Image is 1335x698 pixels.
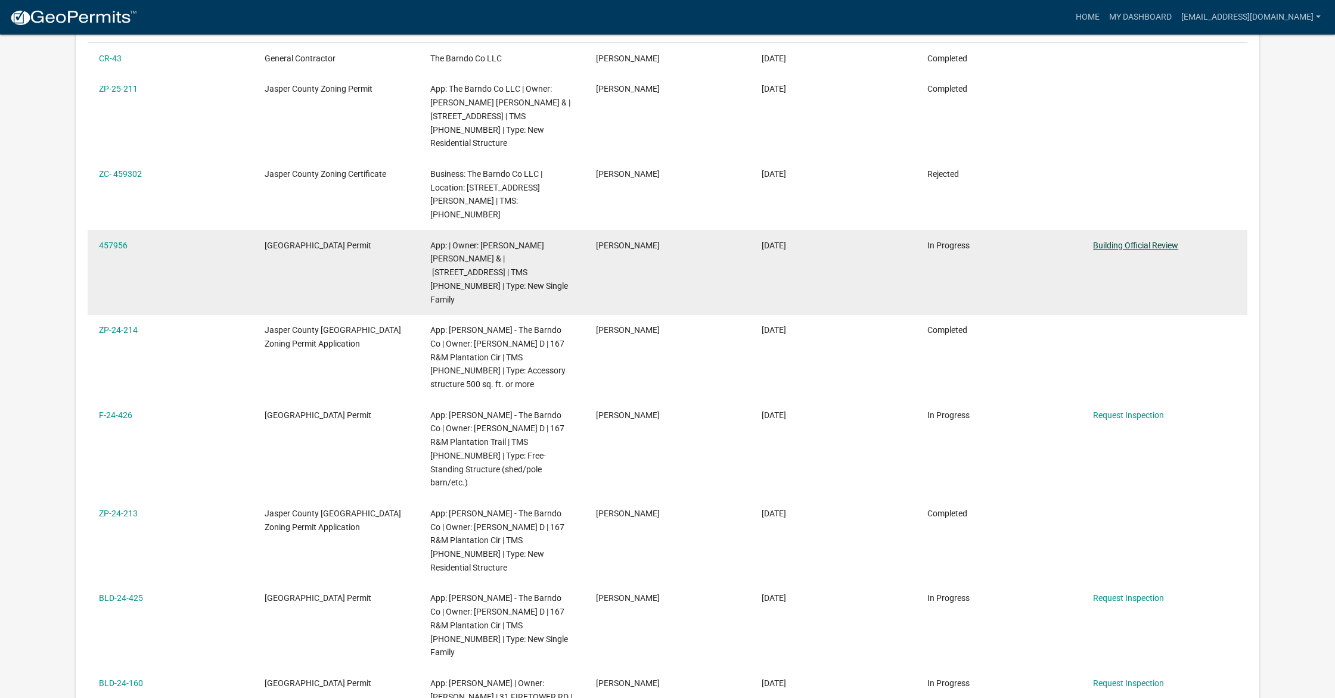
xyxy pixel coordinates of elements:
[265,410,371,420] span: Jasper County Building Permit
[1104,6,1176,29] a: My Dashboard
[927,54,967,63] span: Completed
[927,593,970,603] span: In Progress
[430,84,570,148] span: App: The Barndo Co LLC | Owner: POSTON SAMUEL RICHARD & | 19288 Grays Highway | TMS 053-00-04-025...
[430,169,542,219] span: Business: The Barndo Co LLC | Location: 1531 E Main St Ste 1 Duncan SC 29334 | TMS: 053-00-04-025
[99,241,128,250] a: 457956
[99,410,132,420] a: F-24-426
[762,410,786,420] span: 10/09/2024
[99,678,143,688] a: BLD-24-160
[762,241,786,250] span: 08/01/2025
[1093,241,1178,250] a: Building Official Review
[596,54,660,63] span: Jennifer Owens
[596,84,660,94] span: Jennifer Owens
[596,509,660,518] span: Jennifer Owens
[265,54,336,63] span: General Contractor
[1071,6,1104,29] a: Home
[596,593,660,603] span: Jennifer Owens
[596,169,660,179] span: Jennifer Owens
[1093,410,1164,420] a: Request Inspection
[265,169,386,179] span: Jasper County Zoning Certificate
[265,509,401,532] span: Jasper County SC Zoning Permit Application
[430,509,564,572] span: App: Ross Ledford - The Barndo Co | Owner: ZEHRUNG, TAYLOR D | 167 R&M Plantation Cir | TMS 083-0...
[99,593,143,603] a: BLD-24-425
[596,410,660,420] span: Jennifer Owens
[762,169,786,179] span: 08/05/2025
[430,241,568,304] span: App: | Owner: POSTON SAMUEL RICHARD & | 19288 Grays Hwy | TMS 053-00-04-025 | Type: New Single Fa...
[762,84,786,94] span: 08/05/2025
[596,325,660,335] span: Jennifer Owens
[265,678,371,688] span: Jasper County Building Permit
[927,241,970,250] span: In Progress
[99,169,142,179] a: ZC- 459302
[927,169,959,179] span: Rejected
[99,509,138,518] a: ZP-24-213
[762,509,786,518] span: 10/09/2024
[1093,678,1164,688] a: Request Inspection
[430,593,568,657] span: App: Ross Ledford - The Barndo Co | Owner: ZEHRUNG, TAYLOR D | 167 R&M Plantation Cir | TMS 083-0...
[596,241,660,250] span: Jennifer Owens
[265,325,401,348] span: Jasper County SC Zoning Permit Application
[99,54,122,63] a: CR-43
[99,84,138,94] a: ZP-25-211
[265,241,371,250] span: Jasper County Building Permit
[762,325,786,335] span: 10/09/2024
[430,325,566,389] span: App: Ross Ledford - The Barndo Co | Owner: ZEHRUNG, TAYLOR D | 167 R&M Plantation Cir | TMS 083-0...
[265,84,372,94] span: Jasper County Zoning Permit
[1176,6,1325,29] a: [EMAIL_ADDRESS][DOMAIN_NAME]
[927,325,967,335] span: Completed
[927,410,970,420] span: In Progress
[430,410,564,488] span: App: Ross Ledford - The Barndo Co | Owner: ZEHRUNG, TAYLOR D | 167 R&M Plantation Trail | TMS 083...
[265,593,371,603] span: Jasper County Building Permit
[99,325,138,335] a: ZP-24-214
[430,54,502,63] span: The Barndo Co LLC
[596,678,660,688] span: Jennifer Owens
[762,54,786,63] span: 08/07/2025
[1093,593,1164,603] a: Request Inspection
[927,509,967,518] span: Completed
[927,84,967,94] span: Completed
[762,678,786,688] span: 04/03/2024
[927,678,970,688] span: In Progress
[762,593,786,603] span: 07/29/2024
